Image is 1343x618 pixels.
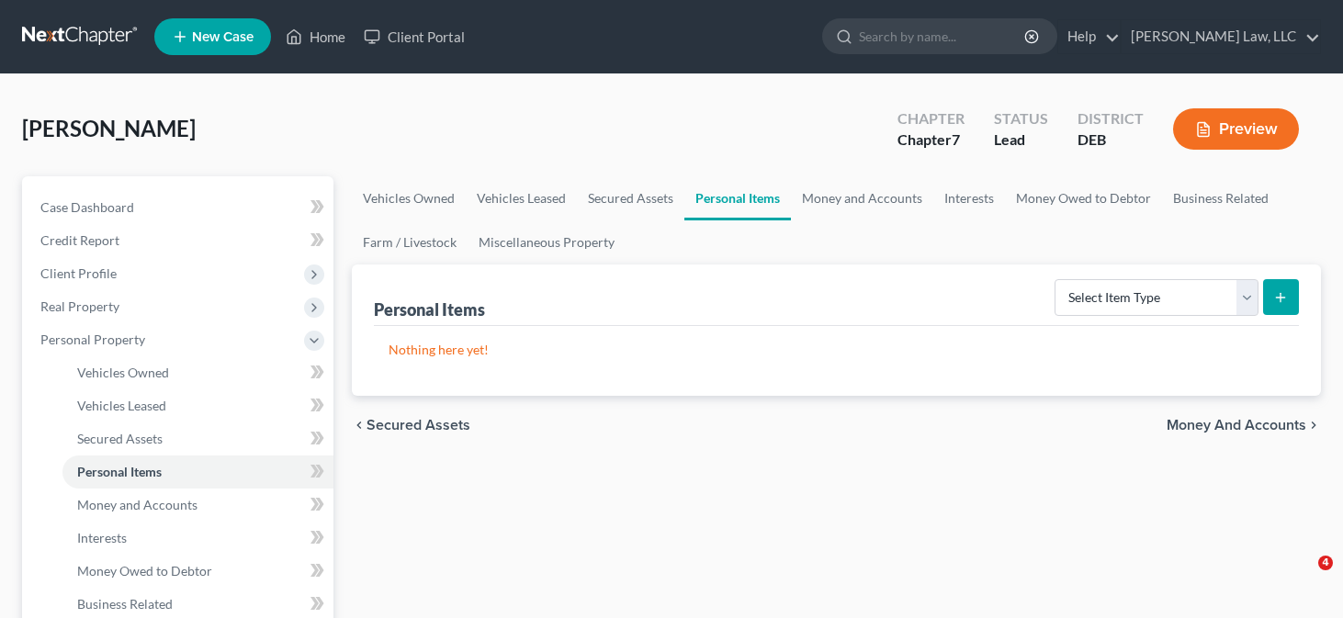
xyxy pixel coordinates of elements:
[933,176,1005,220] a: Interests
[352,220,468,264] a: Farm / Livestock
[40,199,134,215] span: Case Dashboard
[1167,418,1321,433] button: Money and Accounts chevron_right
[40,331,145,347] span: Personal Property
[26,224,333,257] a: Credit Report
[22,115,196,141] span: [PERSON_NAME]
[684,176,791,220] a: Personal Items
[994,129,1048,151] div: Lead
[466,176,577,220] a: Vehicles Leased
[1058,20,1120,53] a: Help
[1281,556,1325,600] iframe: Intercom live chat
[26,191,333,224] a: Case Dashboard
[77,464,162,479] span: Personal Items
[1306,418,1321,433] i: chevron_right
[468,220,626,264] a: Miscellaneous Property
[389,341,1285,359] p: Nothing here yet!
[77,530,127,545] span: Interests
[192,30,254,44] span: New Case
[77,563,212,579] span: Money Owed to Debtor
[1173,108,1299,150] button: Preview
[62,489,333,522] a: Money and Accounts
[62,389,333,422] a: Vehicles Leased
[352,176,466,220] a: Vehicles Owned
[791,176,933,220] a: Money and Accounts
[40,298,119,314] span: Real Property
[1162,176,1280,220] a: Business Related
[352,418,470,433] button: chevron_left Secured Assets
[367,418,470,433] span: Secured Assets
[62,455,333,489] a: Personal Items
[62,522,333,555] a: Interests
[77,497,197,512] span: Money and Accounts
[1167,418,1306,433] span: Money and Accounts
[1122,20,1320,53] a: [PERSON_NAME] Law, LLC
[77,596,173,612] span: Business Related
[577,176,684,220] a: Secured Assets
[77,365,169,380] span: Vehicles Owned
[77,431,163,446] span: Secured Assets
[897,108,965,129] div: Chapter
[62,422,333,455] a: Secured Assets
[62,555,333,588] a: Money Owed to Debtor
[859,19,1027,53] input: Search by name...
[897,129,965,151] div: Chapter
[1078,108,1144,129] div: District
[374,298,485,320] div: Personal Items
[40,232,119,248] span: Credit Report
[1318,556,1333,570] span: 4
[952,130,960,148] span: 7
[994,108,1048,129] div: Status
[1078,129,1144,151] div: DEB
[352,418,367,433] i: chevron_left
[77,398,166,413] span: Vehicles Leased
[1005,176,1162,220] a: Money Owed to Debtor
[355,20,474,53] a: Client Portal
[276,20,355,53] a: Home
[40,265,117,281] span: Client Profile
[62,356,333,389] a: Vehicles Owned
